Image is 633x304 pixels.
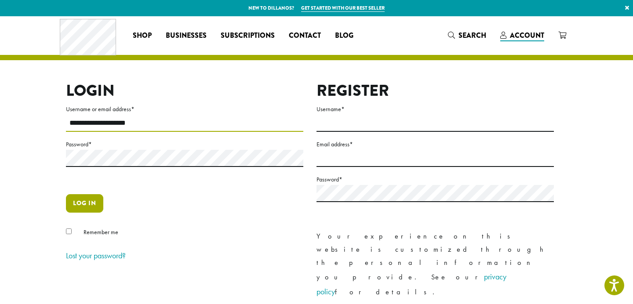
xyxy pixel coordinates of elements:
[441,28,493,43] a: Search
[133,30,152,41] span: Shop
[289,30,321,41] span: Contact
[66,81,303,100] h2: Login
[316,230,554,299] p: Your experience on this website is customized through the personal information you provide. See o...
[316,174,554,185] label: Password
[316,139,554,150] label: Email address
[126,29,159,43] a: Shop
[458,30,486,40] span: Search
[166,30,207,41] span: Businesses
[66,104,303,115] label: Username or email address
[66,194,103,213] button: Log in
[316,81,554,100] h2: Register
[335,30,353,41] span: Blog
[316,104,554,115] label: Username
[84,228,118,236] span: Remember me
[510,30,544,40] span: Account
[66,139,303,150] label: Password
[316,271,506,297] a: privacy policy
[66,250,126,261] a: Lost your password?
[221,30,275,41] span: Subscriptions
[301,4,385,12] a: Get started with our best seller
